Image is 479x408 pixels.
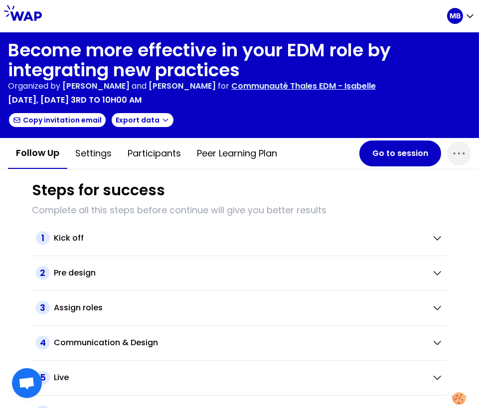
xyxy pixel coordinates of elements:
button: Copy invitation email [8,112,107,128]
h2: Live [54,372,69,384]
button: Participants [120,138,189,168]
button: Export data [111,112,174,128]
span: 3 [36,301,50,315]
h2: Communication & Design [54,337,158,349]
button: Follow up [8,138,67,169]
span: [PERSON_NAME] [149,80,216,92]
button: 2Pre design [36,266,443,280]
span: 4 [36,336,50,350]
button: MB [447,8,475,24]
p: [DATE], [DATE] 3rd to 10h00 am [8,94,142,106]
button: 3Assign roles [36,301,443,315]
p: and [62,80,216,92]
h1: Become more effective in your EDM role by integrating new practices [8,40,471,80]
button: 5Live [36,371,443,385]
span: 1 [36,231,50,245]
span: [PERSON_NAME] [62,80,130,92]
button: Go to session [359,140,441,166]
span: 5 [36,371,50,385]
h2: Kick off [54,232,84,244]
button: Settings [67,138,120,168]
h2: Pre design [54,267,96,279]
h2: Assign roles [54,302,103,314]
p: MB [450,11,461,21]
button: Peer learning plan [189,138,285,168]
p: Organized by [8,80,60,92]
span: 2 [36,266,50,280]
p: for [218,80,229,92]
a: Ouvrir le chat [12,368,42,398]
p: Complete all this steps before continue will give you better results [32,203,447,217]
p: Communauté Thales EDM - Isabelle [231,80,376,92]
button: 4Communication & Design [36,336,443,350]
button: 1Kick off [36,231,443,245]
h1: Steps for success [32,181,165,199]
